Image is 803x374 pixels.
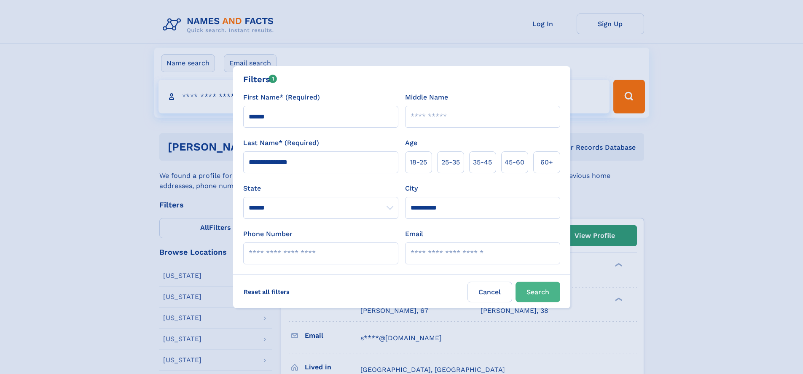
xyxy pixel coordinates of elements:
span: 35‑45 [473,157,492,167]
label: First Name* (Required) [243,92,320,102]
span: 18‑25 [410,157,427,167]
label: City [405,183,418,194]
label: Email [405,229,423,239]
button: Search [516,282,560,302]
label: Cancel [467,282,512,302]
label: Phone Number [243,229,293,239]
span: 25‑35 [441,157,460,167]
label: Middle Name [405,92,448,102]
label: State [243,183,398,194]
label: Last Name* (Required) [243,138,319,148]
label: Reset all filters [238,282,295,302]
span: 60+ [540,157,553,167]
div: Filters [243,73,277,86]
label: Age [405,138,417,148]
span: 45‑60 [505,157,524,167]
